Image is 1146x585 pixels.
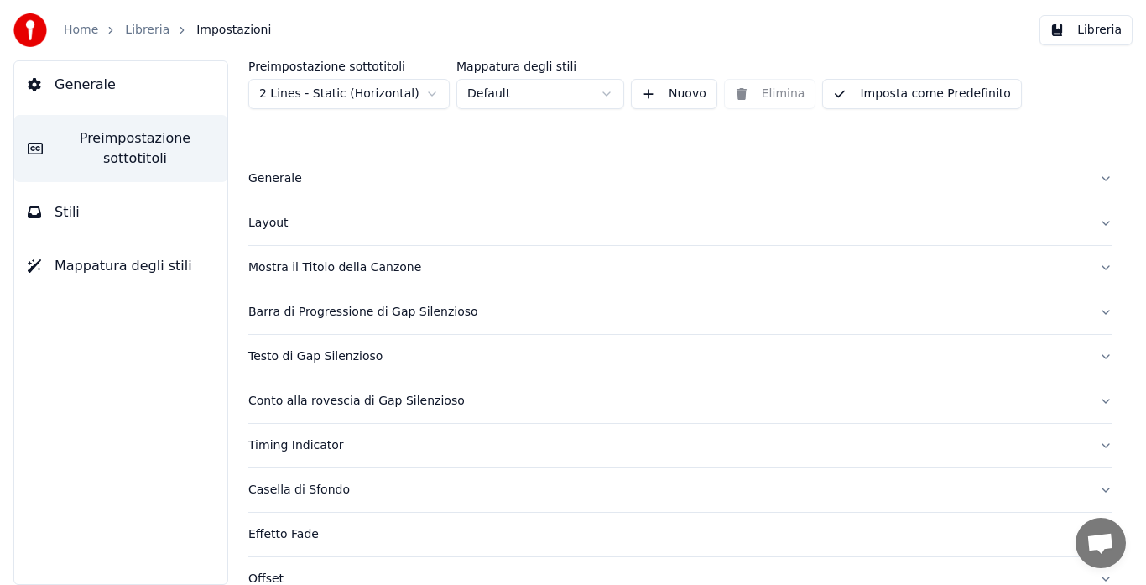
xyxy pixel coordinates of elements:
[248,468,1112,512] button: Casella di Sfondo
[248,215,1086,232] div: Layout
[56,128,214,169] span: Preimpostazione sottotitoli
[248,157,1112,201] button: Generale
[248,526,1086,543] div: Effetto Fade
[456,60,624,72] label: Mappatura degli stili
[248,60,450,72] label: Preimpostazione sottotitoli
[1039,15,1133,45] button: Libreria
[125,22,169,39] a: Libreria
[248,290,1112,334] button: Barra di Progressione di Gap Silenzioso
[248,259,1086,276] div: Mostra il Titolo della Canzone
[248,513,1112,556] button: Effetto Fade
[1076,518,1126,568] a: Aprire la chat
[55,256,192,276] span: Mappatura degli stili
[55,202,80,222] span: Stili
[248,246,1112,290] button: Mostra il Titolo della Canzone
[248,379,1112,423] button: Conto alla rovescia di Gap Silenzioso
[64,22,271,39] nav: breadcrumb
[248,393,1086,410] div: Conto alla rovescia di Gap Silenzioso
[248,424,1112,467] button: Timing Indicator
[248,170,1086,187] div: Generale
[248,482,1086,499] div: Casella di Sfondo
[822,79,1021,109] button: Imposta come Predefinito
[248,201,1112,245] button: Layout
[248,348,1086,365] div: Testo di Gap Silenzioso
[13,13,47,47] img: youka
[14,115,227,182] button: Preimpostazione sottotitoli
[14,243,227,290] button: Mappatura degli stili
[248,437,1086,454] div: Timing Indicator
[248,304,1086,321] div: Barra di Progressione di Gap Silenzioso
[14,61,227,108] button: Generale
[196,22,271,39] span: Impostazioni
[64,22,98,39] a: Home
[55,75,116,95] span: Generale
[248,335,1112,379] button: Testo di Gap Silenzioso
[14,189,227,236] button: Stili
[631,79,717,109] button: Nuovo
